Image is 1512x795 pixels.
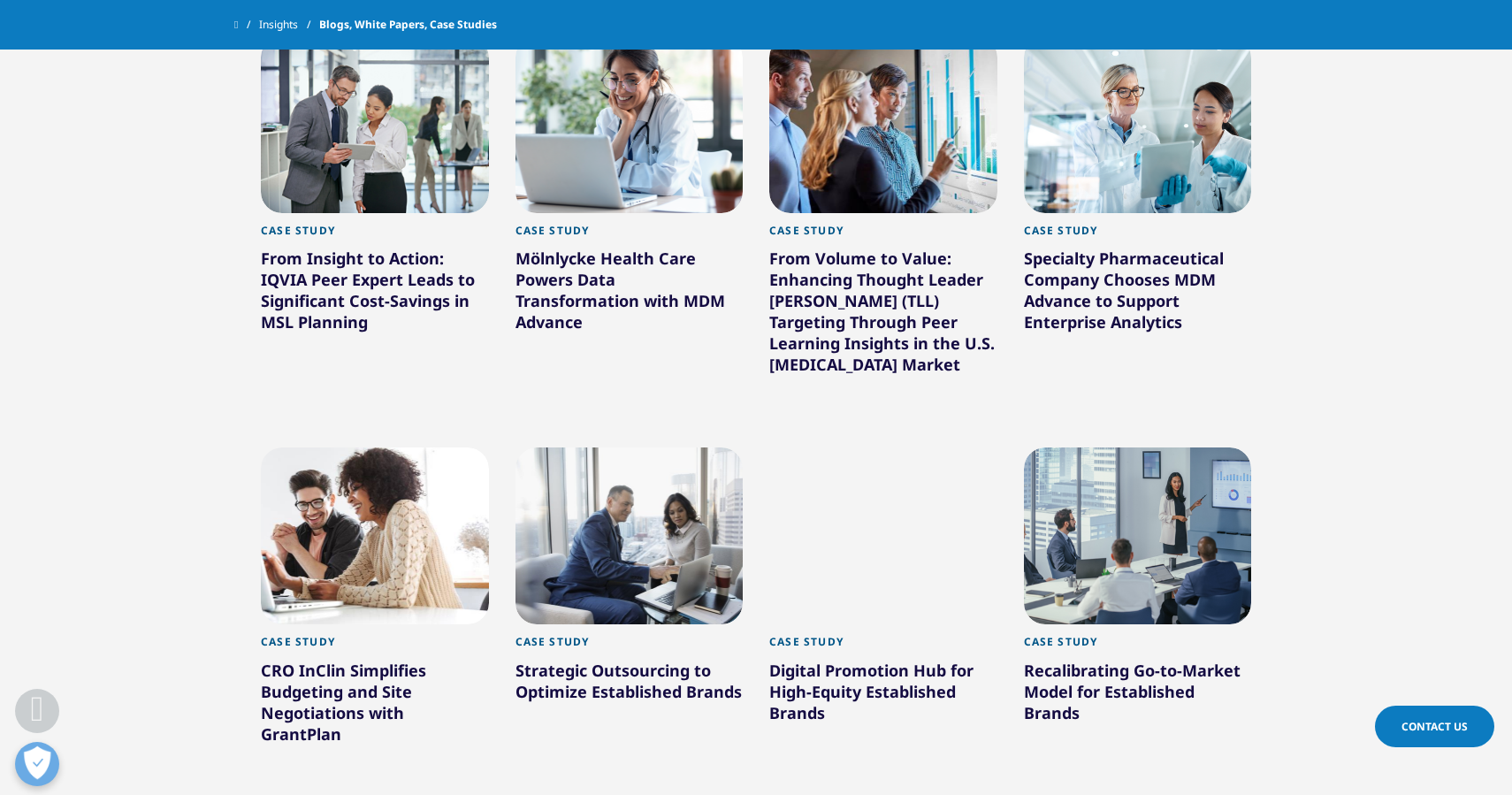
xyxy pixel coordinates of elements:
[261,635,489,659] div: Case Study
[1024,248,1252,340] div: Specialty Pharmaceutical Company Chooses MDM Advance to Support Enterprise Analytics
[515,213,744,378] a: Case Study Mölnlycke Health Care Powers Data Transformation with MDM Advance
[259,9,319,41] a: Insights
[515,224,744,248] div: Case Study
[1024,213,1252,378] a: Case Study Specialty Pharmaceutical Company Chooses MDM Advance to Support Enterprise Analytics
[515,635,744,659] div: Case Study
[261,660,489,752] div: CRO InClin Simplifies Budgeting and Site Negotiations with GrantPlan
[1024,660,1252,730] div: Recalibrating Go-to-Market Model for Established Brands
[769,635,997,659] div: Case Study
[769,248,997,382] div: From Volume to Value: Enhancing Thought Leader [PERSON_NAME] (TLL) Targeting Through Peer Learnin...
[261,213,489,378] a: Case Study From Insight to Action: IQVIA Peer Expert Leads to Significant Cost-Savings in MSL Pla...
[769,624,997,768] a: Case Study Digital Promotion Hub for High-Equity Established Brands
[515,660,744,709] div: Strategic Outsourcing to Optimize Established Brands
[769,224,997,248] div: Case Study
[261,248,489,340] div: From Insight to Action: IQVIA Peer Expert Leads to Significant Cost-Savings in MSL Planning
[515,624,744,747] a: Case Study Strategic Outsourcing to Optimize Established Brands
[769,660,997,730] div: Digital Promotion Hub for High-Equity Established Brands
[769,213,997,421] a: Case Study From Volume to Value: Enhancing Thought Leader [PERSON_NAME] (TLL) Targeting Through P...
[515,248,744,340] div: Mölnlycke Health Care Powers Data Transformation with MDM Advance
[1024,224,1252,248] div: Case Study
[261,624,489,790] a: Case Study CRO InClin Simplifies Budgeting and Site Negotiations with GrantPlan
[1401,719,1468,734] span: Contact Us
[1375,706,1494,747] a: Contact Us
[15,742,59,786] button: Open Preferences
[1024,635,1252,659] div: Case Study
[319,9,497,41] span: Blogs, White Papers, Case Studies
[261,224,489,248] div: Case Study
[1024,624,1252,768] a: Case Study Recalibrating Go-to-Market Model for Established Brands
